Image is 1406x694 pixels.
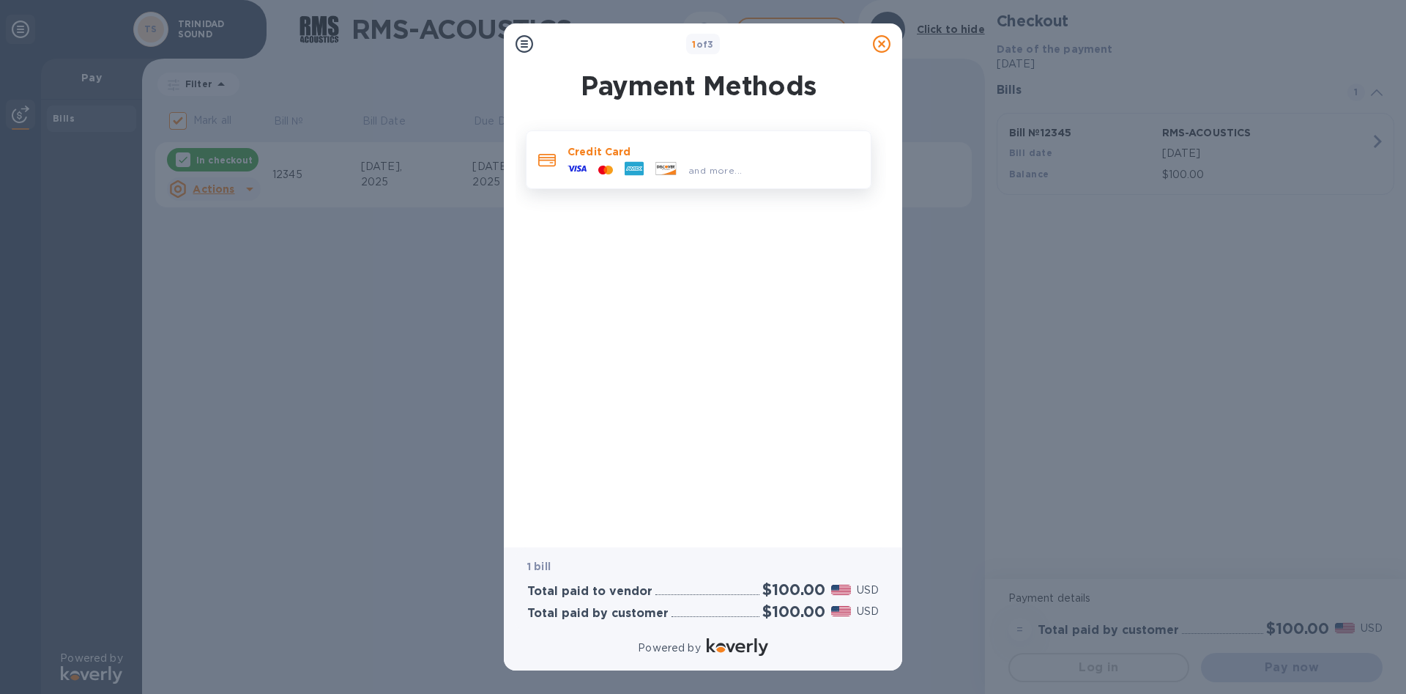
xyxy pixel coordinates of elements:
[527,585,652,599] h3: Total paid to vendor
[831,585,851,595] img: USD
[568,144,859,159] p: Credit Card
[831,606,851,616] img: USD
[688,165,742,176] span: and more...
[857,604,879,619] p: USD
[857,583,879,598] p: USD
[762,580,825,599] h2: $100.00
[707,638,768,656] img: Logo
[527,561,551,572] b: 1 bill
[762,602,825,621] h2: $100.00
[523,70,874,101] h1: Payment Methods
[638,641,700,656] p: Powered by
[692,39,714,50] b: of 3
[527,607,669,621] h3: Total paid by customer
[692,39,696,50] span: 1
